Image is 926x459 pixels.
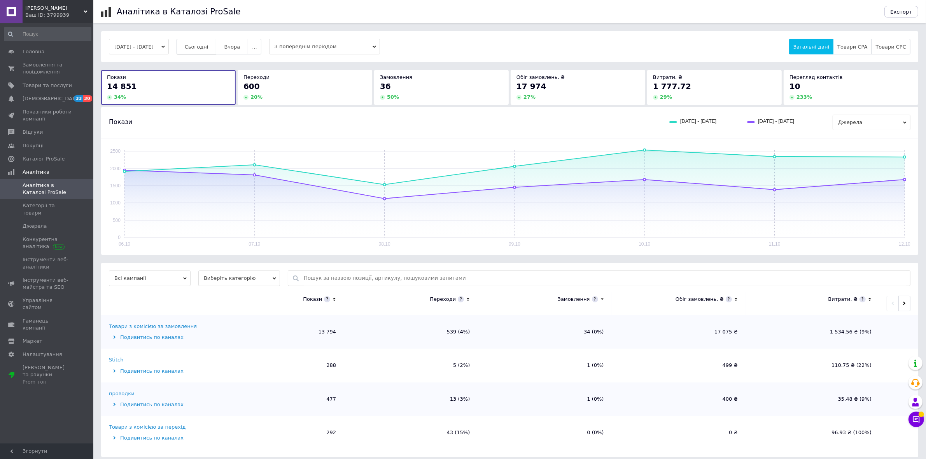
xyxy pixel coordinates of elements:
div: Подивитись по каналах [109,435,208,442]
td: 0 ₴ [612,416,746,449]
div: Prom топ [23,379,72,386]
span: Джерела [833,115,910,130]
span: ФОП Ковальчук Віталій Анатолійович [25,5,84,12]
text: 07.10 [249,241,260,247]
span: 36 [380,82,391,91]
div: Подивитись по каналах [109,334,208,341]
span: 20 % [250,94,263,100]
text: 500 [113,218,121,223]
div: Переходи [430,296,456,303]
div: Товари з комісією за перехід [109,424,186,431]
td: 34 (0%) [478,315,611,349]
td: 13 794 [210,315,344,349]
text: 09.10 [509,241,520,247]
span: Всі кампанії [109,271,191,286]
input: Пошук [4,27,91,41]
text: 10.10 [639,241,650,247]
td: 288 [210,349,344,382]
span: Аналітика [23,169,49,176]
td: 35.48 ₴ (9%) [746,382,879,416]
text: 2000 [110,166,121,171]
span: 29 % [660,94,672,100]
span: Покази [107,74,126,80]
span: Гаманець компанії [23,318,72,332]
div: Замовлення [558,296,590,303]
input: Пошук за назвою позиції, артикулу, пошуковими запитами [304,271,906,286]
span: Експорт [891,9,912,15]
span: З попереднім періодом [269,39,380,54]
button: Сьогодні [177,39,217,54]
span: Замовлення та повідомлення [23,61,72,75]
span: Сьогодні [185,44,208,50]
text: 1000 [110,200,121,206]
button: ... [248,39,261,54]
h1: Аналітика в Каталозі ProSale [117,7,240,16]
span: Маркет [23,338,42,345]
td: 5 (2%) [344,349,478,382]
td: 477 [210,382,344,416]
span: ... [252,44,257,50]
td: 13 (3%) [344,382,478,416]
span: Товари та послуги [23,82,72,89]
span: Джерела [23,223,47,230]
button: Товари CPA [833,39,872,54]
span: Показники роботи компанії [23,108,72,122]
span: Покази [109,118,132,126]
text: 12.10 [899,241,910,247]
td: 43 (15%) [344,416,478,449]
span: 33 [74,95,83,102]
text: 1500 [110,183,121,188]
div: Витрати, ₴ [828,296,858,303]
span: Відгуки [23,129,43,136]
span: 34 % [114,94,126,100]
text: 06.10 [119,241,130,247]
button: Загальні дані [789,39,833,54]
span: Каталог ProSale [23,155,65,162]
span: 1 777.72 [653,82,691,91]
text: 08.10 [379,241,390,247]
span: 27 % [523,94,536,100]
span: 233 % [796,94,812,100]
td: 17 075 ₴ [612,315,746,349]
span: Управління сайтом [23,297,72,311]
span: Товари CPC [876,44,906,50]
td: 1 (0%) [478,382,611,416]
span: 17 974 [516,82,546,91]
div: Подивитись по каналах [109,401,208,408]
td: 400 ₴ [612,382,746,416]
td: 499 ₴ [612,349,746,382]
td: 110.75 ₴ (22%) [746,349,879,382]
text: 0 [118,235,121,240]
button: [DATE] - [DATE] [109,39,169,54]
span: Товари CPA [837,44,867,50]
span: 600 [243,82,260,91]
span: Загальні дані [793,44,829,50]
td: 539 (4%) [344,315,478,349]
td: 1 (0%) [478,349,611,382]
div: Обіг замовлень, ₴ [676,296,724,303]
div: Подивитись по каналах [109,368,208,375]
span: Покупці [23,142,44,149]
td: 1 534.56 ₴ (9%) [746,315,879,349]
td: 96.93 ₴ (100%) [746,416,879,449]
div: Ваш ID: 3799939 [25,12,93,19]
div: Покази [303,296,322,303]
button: Чат з покупцем [908,412,924,427]
span: 30 [83,95,92,102]
span: Налаштування [23,351,62,358]
span: Головна [23,48,44,55]
span: Переходи [243,74,270,80]
span: Витрати, ₴ [653,74,683,80]
span: 14 851 [107,82,137,91]
td: 0 (0%) [478,416,611,449]
span: Виберіть категорію [198,271,280,286]
span: Обіг замовлень, ₴ [516,74,565,80]
div: проводки [109,390,135,397]
span: 10 [789,82,800,91]
span: Вчора [224,44,240,50]
td: 292 [210,416,344,449]
span: Замовлення [380,74,412,80]
span: Конкурентна аналітика [23,236,72,250]
div: Stitch [109,356,123,363]
button: Вчора [216,39,248,54]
